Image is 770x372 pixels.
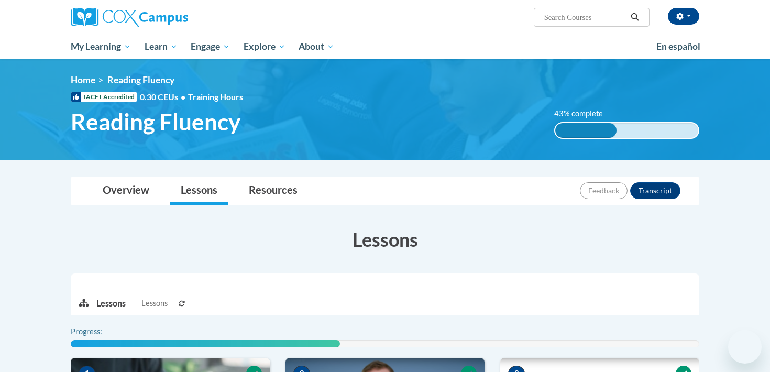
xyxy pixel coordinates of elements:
a: About [292,35,342,59]
span: 0.30 CEUs [140,91,188,103]
a: Resources [238,177,308,205]
a: Engage [184,35,237,59]
span: Learn [145,40,178,53]
button: Feedback [580,182,628,199]
h3: Lessons [71,226,699,253]
label: 43% complete [554,108,614,119]
span: Training Hours [188,92,243,102]
a: My Learning [64,35,138,59]
span: Reading Fluency [71,108,240,136]
span: Engage [191,40,230,53]
span: About [299,40,334,53]
button: Transcript [630,182,680,199]
a: Overview [92,177,160,205]
span: IACET Accredited [71,92,137,102]
div: Main menu [55,35,715,59]
a: Home [71,74,95,85]
a: Learn [138,35,184,59]
img: Cox Campus [71,8,188,27]
p: Lessons [96,298,126,309]
label: Progress: [71,326,131,337]
span: Explore [244,40,285,53]
span: • [181,92,185,102]
a: En español [650,36,707,58]
button: Account Settings [668,8,699,25]
span: Reading Fluency [107,74,174,85]
span: Lessons [141,298,168,309]
input: Search Courses [543,11,627,24]
button: Search [627,11,643,24]
span: My Learning [71,40,131,53]
div: 43% complete [555,123,617,138]
span: En español [656,41,700,52]
iframe: Button to launch messaging window [728,330,762,364]
a: Cox Campus [71,8,270,27]
a: Lessons [170,177,228,205]
a: Explore [237,35,292,59]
